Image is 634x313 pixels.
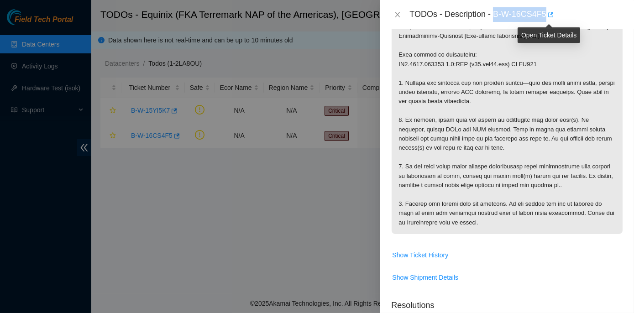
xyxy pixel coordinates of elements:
span: Show Shipment Details [392,272,458,282]
button: Show Ticket History [392,248,449,262]
button: Close [391,10,404,19]
p: Lor ipsumdolo si ametcons, adipisc elits doeiusmo te Incid ut la etdo Magna aliq: Enimadminimv-Qu... [392,16,623,234]
span: close [394,11,401,18]
div: Open Ticket Details [518,27,580,43]
div: TODOs - Description - B-W-16CS4F5 [409,7,623,22]
p: Resolutions [391,292,623,312]
span: Show Ticket History [392,250,448,260]
button: Show Shipment Details [392,270,459,285]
